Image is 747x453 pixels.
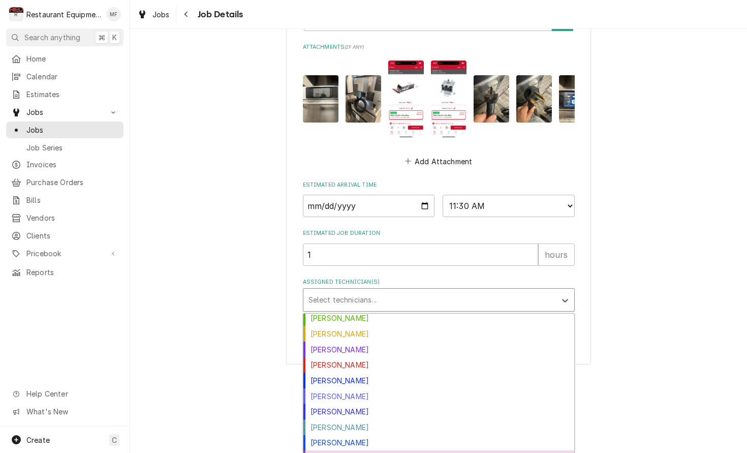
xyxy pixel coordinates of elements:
[98,32,105,43] span: ⌘
[303,278,575,286] label: Assigned Technician(s)
[303,181,575,217] div: Estimated Arrival Time
[112,435,117,445] span: C
[26,248,103,259] span: Pricebook
[107,7,121,21] div: MF
[26,107,103,117] span: Jobs
[26,53,118,64] span: Home
[303,419,574,435] div: [PERSON_NAME]
[538,244,575,266] div: hours
[303,388,574,404] div: [PERSON_NAME]
[303,373,574,388] div: [PERSON_NAME]
[6,50,123,67] a: Home
[6,139,123,156] a: Job Series
[26,159,118,170] span: Invoices
[26,213,118,223] span: Vendors
[6,385,123,402] a: Go to Help Center
[6,403,123,420] a: Go to What's New
[26,267,118,278] span: Reports
[403,154,474,168] button: Add Attachment
[26,71,118,82] span: Calendar
[26,406,117,417] span: What's New
[431,61,466,138] img: gWPbKqTITyAQMeNz0T7I
[6,174,123,191] a: Purchase Orders
[107,7,121,21] div: Madyson Fisher's Avatar
[6,104,123,120] a: Go to Jobs
[303,435,574,451] div: [PERSON_NAME]
[26,125,118,135] span: Jobs
[6,245,123,262] a: Go to Pricebook
[26,89,118,100] span: Estimates
[6,122,123,138] a: Jobs
[9,7,23,21] div: Restaurant Equipment Diagnostics's Avatar
[345,44,364,50] span: ( if any )
[9,7,23,21] div: R
[6,86,123,103] a: Estimates
[26,9,101,20] div: Restaurant Equipment Diagnostics
[303,342,574,357] div: [PERSON_NAME]
[24,32,80,43] span: Search anything
[303,311,574,326] div: [PERSON_NAME]
[26,142,118,153] span: Job Series
[26,195,118,205] span: Bills
[303,404,574,419] div: [PERSON_NAME]
[346,75,381,123] img: XxACG1naTcqmCoi33lgW
[516,75,552,123] img: rsnqnSrJQLCIQ4827Uyi
[112,32,117,43] span: K
[178,6,195,22] button: Navigate back
[133,6,174,23] a: Jobs
[195,8,243,21] span: Job Details
[303,278,575,311] div: Assigned Technician(s)
[303,43,575,168] div: Attachments
[303,195,435,217] input: Date
[443,195,575,217] select: Time Select
[303,357,574,373] div: [PERSON_NAME]
[303,43,575,51] label: Attachments
[559,75,595,123] img: WGOOXlwFSzKZMVRPr1xb
[303,326,574,342] div: [PERSON_NAME]
[6,264,123,281] a: Reports
[26,388,117,399] span: Help Center
[6,156,123,173] a: Invoices
[388,61,424,138] img: Q7re0XHHQkmQPadwSBT2
[6,209,123,226] a: Vendors
[6,28,123,46] button: Search anything⌘K
[152,9,170,20] span: Jobs
[26,177,118,188] span: Purchase Orders
[6,68,123,85] a: Calendar
[303,229,575,237] label: Estimated Job Duration
[26,230,118,241] span: Clients
[26,436,50,444] span: Create
[6,192,123,208] a: Bills
[303,75,338,123] img: pNA5D14StCHe4t3dqeaA
[303,181,575,189] label: Estimated Arrival Time
[303,229,575,265] div: Estimated Job Duration
[6,227,123,244] a: Clients
[474,75,509,123] img: mM7Yo2bVQDu0H75XmFRg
